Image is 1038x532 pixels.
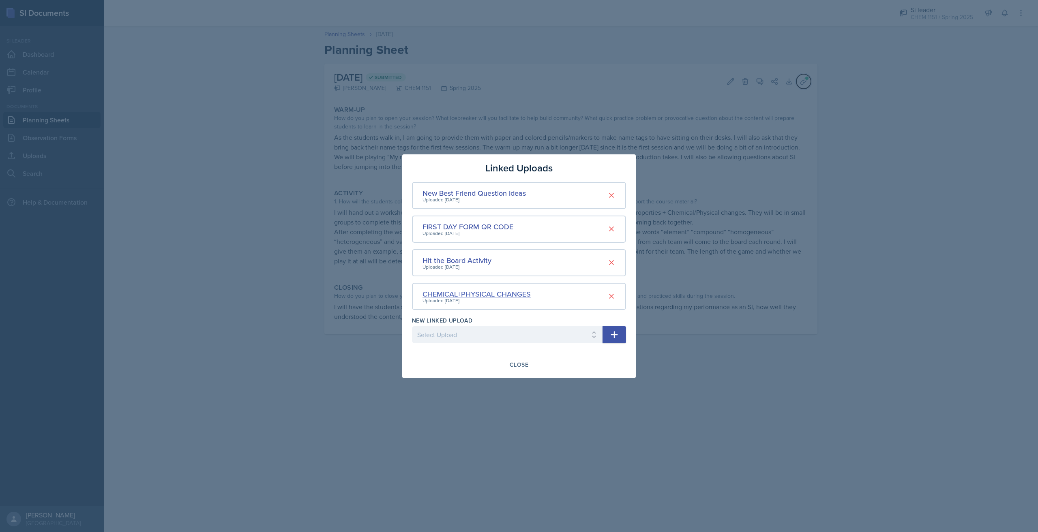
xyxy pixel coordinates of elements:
div: Close [510,361,528,368]
div: Uploaded [DATE] [422,297,531,304]
button: Close [504,358,534,372]
div: Hit the Board Activity [422,255,491,266]
div: Uploaded [DATE] [422,263,491,271]
h3: Linked Uploads [485,161,553,175]
div: New Best Friend Question Ideas [422,188,526,199]
div: CHEMICAL+PHYSICAL CHANGES [422,288,531,299]
label: New Linked Upload [412,316,472,325]
div: Uploaded [DATE] [422,230,513,237]
div: Uploaded [DATE] [422,196,526,203]
div: FIRST DAY FORM QR CODE [422,221,513,232]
